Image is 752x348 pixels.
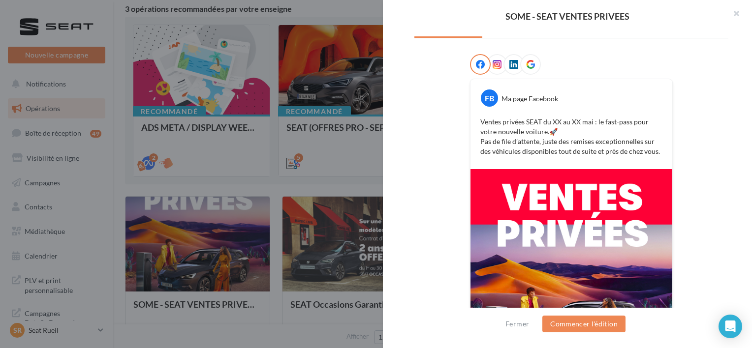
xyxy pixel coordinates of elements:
p: Ventes privées SEAT du XX au XX mai : le fast-pass pour votre nouvelle voiture.🚀 Pas de file d’at... [480,117,662,156]
button: Commencer l'édition [542,316,626,332]
div: FB [481,89,498,107]
div: SOME - SEAT VENTES PRIVEES [399,12,736,21]
div: Ma page Facebook [501,94,558,104]
div: Open Intercom Messenger [719,315,742,338]
button: Fermer [501,318,533,330]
